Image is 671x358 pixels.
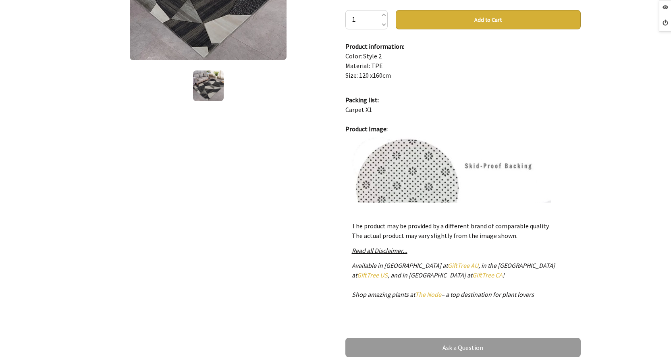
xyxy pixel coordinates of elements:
img: Floor Mats [193,70,224,101]
p: Color: Style 2 Material: TPE Size: 120 x160cm [345,41,581,80]
a: Ask a Question [345,338,581,357]
p: The product may be provided by a different brand of comparable quality. The actual product may va... [352,221,574,240]
em: Available in [GEOGRAPHIC_DATA] at , in the [GEOGRAPHIC_DATA] at , and in [GEOGRAPHIC_DATA] at ! S... [352,261,555,298]
div: Carpet X1 [345,41,581,203]
strong: Product Image: [345,125,388,133]
a: GiftTree CA [472,271,503,279]
a: Read all Disclaimer... [352,246,407,255]
a: GiftTree US [357,271,388,279]
strong: Product information: [345,42,404,50]
button: Add to Cart [396,10,581,29]
a: GiftTree AU [448,261,478,269]
a: The Node [415,290,441,298]
strong: Packing list: [345,96,379,104]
